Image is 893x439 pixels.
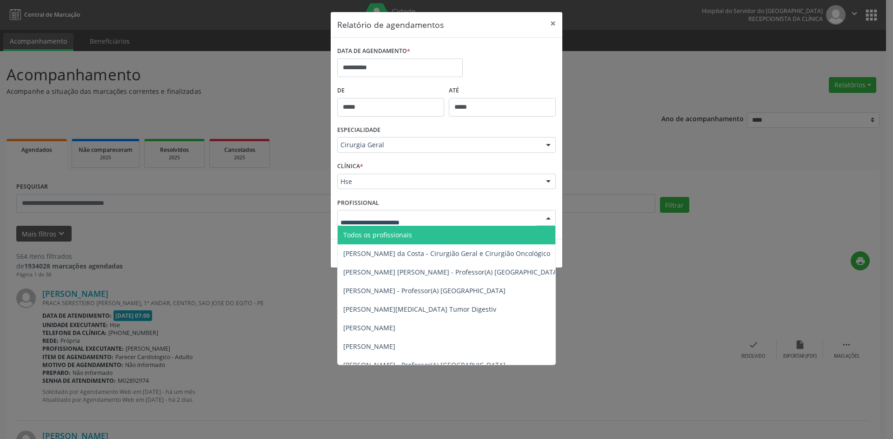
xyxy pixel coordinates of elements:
span: [PERSON_NAME][MEDICAL_DATA] Tumor Digestiv [343,305,496,314]
span: [PERSON_NAME] - Professor(A) [GEOGRAPHIC_DATA] [343,286,506,295]
span: [PERSON_NAME] [343,323,395,332]
span: [PERSON_NAME] - Professor(A) [GEOGRAPHIC_DATA] [343,360,506,369]
span: Cirurgia Geral [340,140,537,150]
span: [PERSON_NAME] da Costa - Cirurgião Geral e Cirurgião Oncológico [343,249,550,258]
label: PROFISSIONAL [337,196,379,210]
label: DATA DE AGENDAMENTO [337,44,410,59]
span: [PERSON_NAME] [343,342,395,351]
label: CLÍNICA [337,159,363,174]
button: Close [544,12,562,35]
label: ATÉ [449,84,556,98]
label: ESPECIALIDADE [337,123,380,138]
span: Todos os profissionais [343,230,412,239]
h5: Relatório de agendamentos [337,19,444,31]
label: De [337,84,444,98]
span: [PERSON_NAME] [PERSON_NAME] - Professor(A) [GEOGRAPHIC_DATA] [343,268,560,276]
span: Hse [340,177,537,186]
